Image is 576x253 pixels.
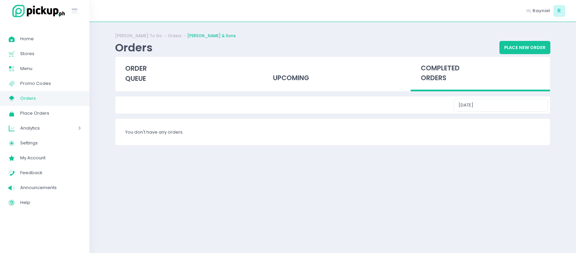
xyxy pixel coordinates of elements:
[20,109,81,118] span: Place Orders
[115,119,550,145] div: You don't have any orders.
[532,7,550,14] span: Rayniel
[115,33,162,39] a: [PERSON_NAME] To Go
[20,154,81,162] span: My Account
[20,64,81,73] span: Menu
[499,41,550,54] button: Place New Order
[125,64,147,83] span: order queue
[20,94,81,103] span: Orders
[168,33,182,39] a: Orders
[187,33,236,39] a: [PERSON_NAME] & Sons
[20,183,81,192] span: Announcements
[20,198,81,207] span: Help
[20,49,81,58] span: Stores
[115,41,153,54] div: Orders
[263,57,403,90] div: upcoming
[20,34,81,43] span: Home
[20,124,59,133] span: Analytics
[8,4,66,18] img: logo
[411,57,550,92] div: completed orders
[20,139,81,147] span: Settings
[20,79,81,88] span: Promo Codes
[553,5,565,17] span: R
[20,168,81,177] span: Feedback
[526,7,531,14] span: Hi,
